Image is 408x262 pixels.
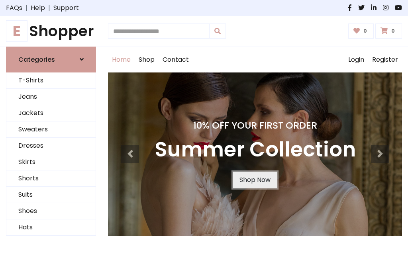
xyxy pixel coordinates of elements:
a: Shorts [6,170,96,187]
a: 0 [375,23,402,39]
a: Hats [6,219,96,236]
h1: Shopper [6,22,96,40]
a: Jackets [6,105,96,121]
a: Contact [159,47,193,72]
span: | [22,3,31,13]
span: E [6,20,27,42]
a: T-Shirts [6,72,96,89]
a: 0 [348,23,374,39]
a: Suits [6,187,96,203]
a: Shop Now [233,172,277,188]
a: Skirts [6,154,96,170]
a: Shop [135,47,159,72]
a: Login [344,47,368,72]
a: FAQs [6,3,22,13]
a: Register [368,47,402,72]
span: 0 [361,27,369,35]
a: Categories [6,47,96,72]
a: Home [108,47,135,72]
a: Shoes [6,203,96,219]
a: Jeans [6,89,96,105]
h4: 10% Off Your First Order [155,120,356,131]
a: Support [53,3,79,13]
span: 0 [389,27,397,35]
a: Sweaters [6,121,96,138]
a: Dresses [6,138,96,154]
span: | [45,3,53,13]
h3: Summer Collection [155,137,356,162]
a: EShopper [6,22,96,40]
a: Help [31,3,45,13]
h6: Categories [18,56,55,63]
